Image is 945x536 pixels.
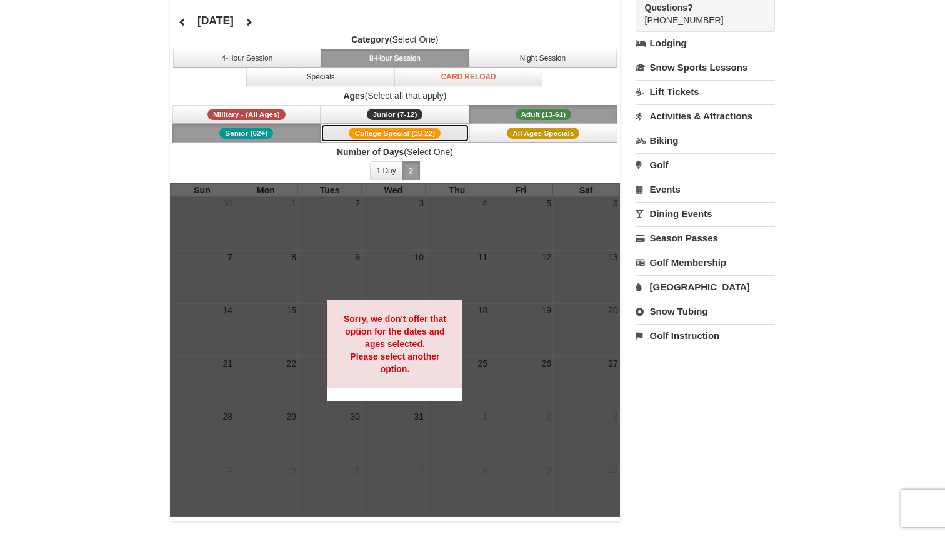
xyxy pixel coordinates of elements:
[367,109,422,120] span: Junior (7-12)
[636,32,775,54] a: Lodging
[402,161,421,180] button: 2
[197,14,234,27] h4: [DATE]
[172,124,321,143] button: Senior (62+)
[337,147,404,157] strong: Number of Days
[170,89,620,102] label: (Select all that apply)
[321,124,469,143] button: College Special (18-22)
[636,56,775,79] a: Snow Sports Lessons
[370,161,403,180] button: 1 Day
[636,226,775,250] a: Season Passes
[343,91,364,101] strong: Ages
[636,300,775,323] a: Snow Tubing
[219,128,273,139] span: Senior (62+)
[469,124,618,143] button: All Ages Specials
[636,251,775,274] a: Golf Membership
[394,68,543,86] button: Card Reload
[516,109,572,120] span: Adult (13-61)
[636,324,775,347] a: Golf Instruction
[469,49,617,68] button: Night Session
[246,68,395,86] button: Specials
[344,314,446,374] strong: Sorry, we don't offer that option for the dates and ages selected. Please select another option.
[469,105,618,124] button: Adult (13-61)
[321,49,469,68] button: 8-Hour Session
[636,104,775,128] a: Activities & Attractions
[207,109,286,120] span: Military - (All Ages)
[172,105,321,124] button: Military - (All Ages)
[170,146,620,158] label: (Select One)
[636,202,775,225] a: Dining Events
[636,129,775,152] a: Biking
[507,128,579,139] span: All Ages Specials
[173,49,322,68] button: 4-Hour Session
[636,275,775,298] a: [GEOGRAPHIC_DATA]
[170,33,620,46] label: (Select One)
[351,34,389,44] strong: Category
[321,105,469,124] button: Junior (7-12)
[645,1,752,25] span: [PHONE_NUMBER]
[645,3,693,13] strong: Questions?
[636,178,775,201] a: Events
[636,80,775,103] a: Lift Tickets
[349,128,441,139] span: College Special (18-22)
[636,153,775,176] a: Golf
